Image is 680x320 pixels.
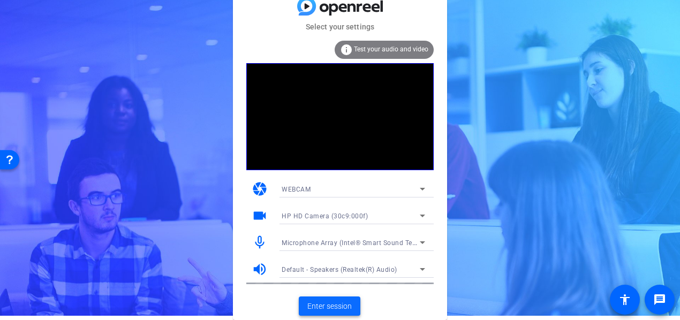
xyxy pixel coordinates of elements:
[282,266,397,273] span: Default - Speakers (Realtek(R) Audio)
[340,43,353,56] mat-icon: info
[252,181,268,197] mat-icon: camera
[354,45,428,53] span: Test your audio and video
[307,301,352,312] span: Enter session
[282,238,483,247] span: Microphone Array (Intel® Smart Sound Technology (Intel® SST))
[618,293,631,306] mat-icon: accessibility
[233,21,447,33] mat-card-subtitle: Select your settings
[282,186,311,193] span: WEBCAM
[653,293,666,306] mat-icon: message
[252,261,268,277] mat-icon: volume_up
[252,234,268,250] mat-icon: mic_none
[282,212,368,220] span: HP HD Camera (30c9:000f)
[299,296,360,316] button: Enter session
[252,208,268,224] mat-icon: videocam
